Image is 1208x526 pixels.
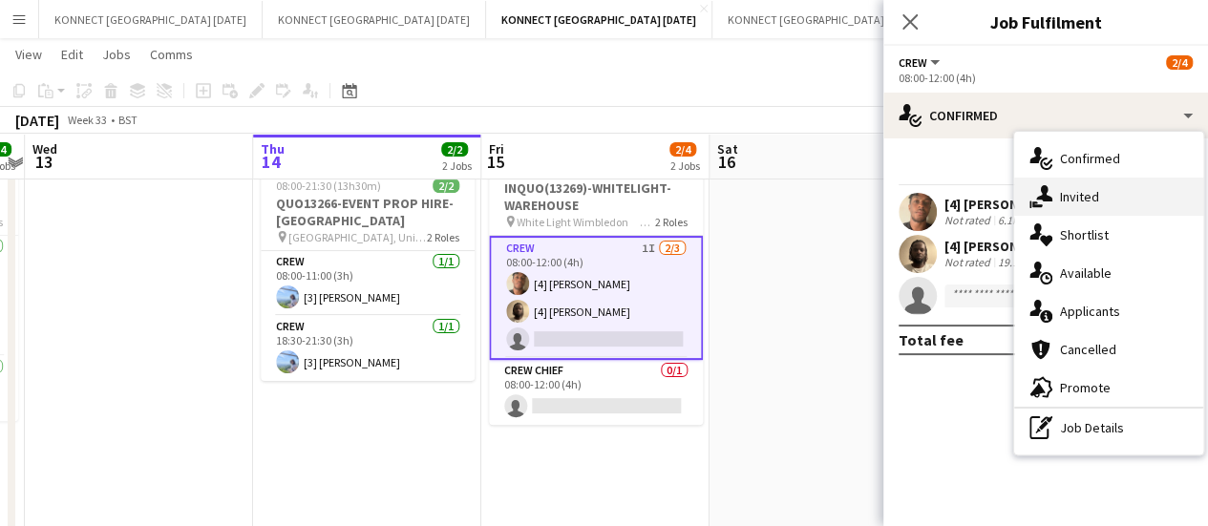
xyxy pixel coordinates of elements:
span: Sat [717,140,738,158]
span: 2/4 [669,142,696,157]
div: Promote [1014,368,1203,407]
div: Confirmed [1014,139,1203,178]
button: Crew [899,55,943,70]
span: Week 33 [63,113,111,127]
span: 2/2 [433,179,459,193]
div: BST [118,113,138,127]
app-job-card: In progress08:00-21:30 (13h30m)2/2QUO13266-EVENT PROP HIRE-[GEOGRAPHIC_DATA] [GEOGRAPHIC_DATA], U... [261,152,475,381]
span: Fri [489,140,504,158]
a: Edit [53,42,91,67]
app-card-role: Crew Chief0/108:00-12:00 (4h) [489,360,703,425]
div: 6.1km [994,213,1031,228]
div: [4] [PERSON_NAME] [944,196,1065,213]
div: Applicants [1014,292,1203,330]
span: 2 Roles [427,230,459,244]
div: Cancelled [1014,330,1203,368]
span: Comms [150,46,193,63]
button: KONNECT [GEOGRAPHIC_DATA] [DATE] [39,1,263,38]
span: Crew [899,55,927,70]
span: White Light Wimbledon [STREET_ADDRESS] [517,215,655,229]
button: KONNECT [GEOGRAPHIC_DATA] [DATE] [486,1,712,38]
app-job-card: 08:00-12:00 (4h)2/4INQUO(13269)-WHITELIGHT-WAREHOUSE White Light Wimbledon [STREET_ADDRESS]2 Role... [489,152,703,425]
a: Comms [142,42,201,67]
div: 08:00-12:00 (4h) [899,71,1193,85]
button: KONNECT [GEOGRAPHIC_DATA] [DATE] [263,1,486,38]
h3: Job Fulfilment [883,10,1208,34]
h3: QUO13266-EVENT PROP HIRE-[GEOGRAPHIC_DATA] [261,195,475,229]
div: [4] [PERSON_NAME] [944,238,1070,255]
div: 2 Jobs [442,158,472,173]
div: [DATE] [15,111,59,130]
span: Jobs [102,46,131,63]
span: 2/4 [1166,55,1193,70]
button: KONNECT [GEOGRAPHIC_DATA] [DATE] [712,1,936,38]
span: 15 [486,151,504,173]
div: 2 Jobs [670,158,700,173]
span: 13 [30,151,57,173]
span: 16 [714,151,738,173]
span: Thu [261,140,285,158]
a: View [8,42,50,67]
span: 2/2 [441,142,468,157]
span: 2 Roles [655,215,688,229]
div: Available [1014,254,1203,292]
app-card-role: Crew1/108:00-11:00 (3h)[3] [PERSON_NAME] [261,251,475,316]
app-card-role: Crew1I2/308:00-12:00 (4h)[4] [PERSON_NAME][4] [PERSON_NAME] [489,236,703,360]
app-card-role: Crew1/118:30-21:30 (3h)[3] [PERSON_NAME] [261,316,475,381]
div: Job Details [1014,409,1203,447]
div: Total fee [899,330,964,349]
div: Not rated [944,255,994,270]
h3: INQUO(13269)-WHITELIGHT-WAREHOUSE [489,179,703,214]
div: Invited [1014,178,1203,216]
span: 14 [258,151,285,173]
div: Not rated [944,213,994,228]
span: View [15,46,42,63]
span: Wed [32,140,57,158]
div: Confirmed [883,93,1208,138]
div: Shortlist [1014,216,1203,254]
a: Jobs [95,42,138,67]
span: 08:00-21:30 (13h30m) [276,179,381,193]
div: 19.1km [994,255,1037,270]
span: Edit [61,46,83,63]
span: [GEOGRAPHIC_DATA], University of [STREET_ADDRESS] [288,230,427,244]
